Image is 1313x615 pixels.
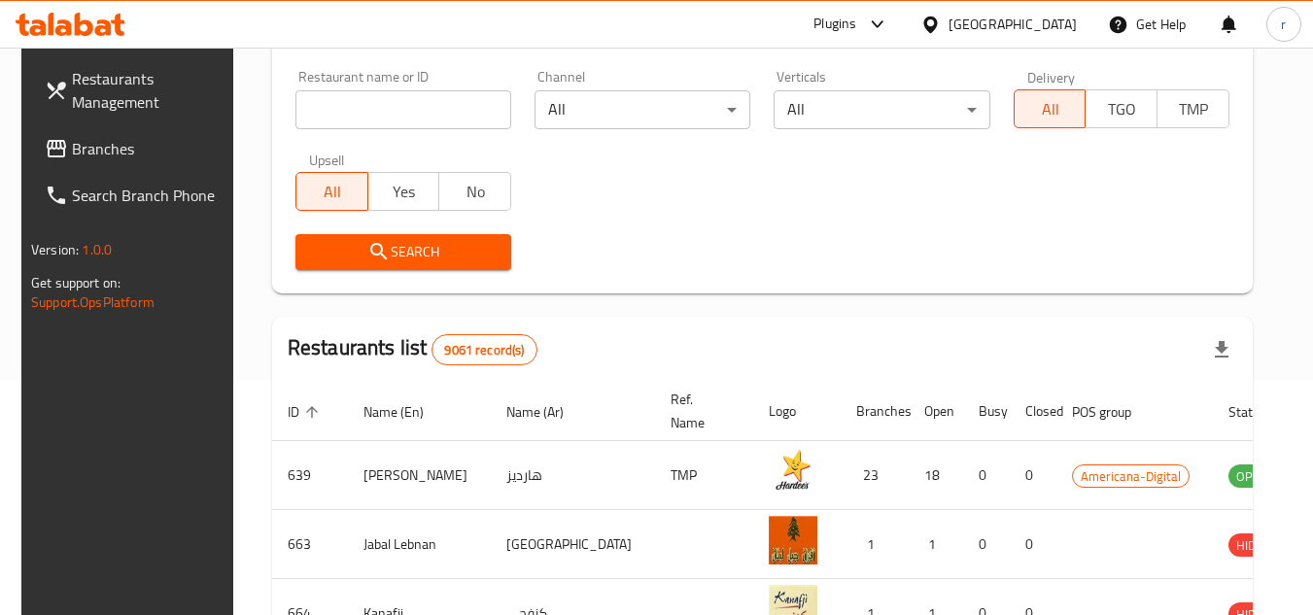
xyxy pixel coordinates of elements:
div: Export file [1198,326,1245,373]
div: OPEN [1228,464,1276,488]
div: Total records count [432,334,536,365]
th: Branches [841,382,909,441]
button: All [295,172,368,211]
span: TMP [1165,95,1222,123]
h2: Restaurants list [288,333,537,365]
span: 9061 record(s) [432,341,536,359]
a: Branches [29,125,241,172]
span: All [304,178,361,206]
span: HIDDEN [1228,534,1287,557]
label: Upsell [309,153,345,166]
th: Closed [1010,382,1056,441]
a: Restaurants Management [29,55,241,125]
span: r [1281,14,1286,35]
button: No [438,172,511,211]
button: Search [295,234,511,270]
span: 1.0.0 [82,237,112,262]
span: POS group [1072,400,1157,424]
td: 18 [909,441,963,510]
td: 0 [1010,510,1056,579]
span: All [1022,95,1079,123]
td: 639 [272,441,348,510]
td: 0 [1010,441,1056,510]
td: 1 [841,510,909,579]
span: Search [311,240,496,264]
img: Jabal Lebnan [769,516,817,564]
input: Search for restaurant name or ID.. [295,90,511,129]
button: TMP [1157,89,1229,128]
div: HIDDEN [1228,533,1287,557]
h2: Restaurant search [295,23,1229,52]
td: [GEOGRAPHIC_DATA] [491,510,655,579]
th: Logo [753,382,841,441]
th: Busy [963,382,1010,441]
td: 0 [963,441,1010,510]
span: Name (Ar) [506,400,589,424]
span: Search Branch Phone [72,184,225,207]
span: Restaurants Management [72,67,225,114]
th: Open [909,382,963,441]
span: OPEN [1228,465,1276,488]
div: [GEOGRAPHIC_DATA] [949,14,1077,35]
span: No [447,178,503,206]
span: Status [1228,400,1292,424]
span: Branches [72,137,225,160]
td: هارديز [491,441,655,510]
a: Support.OpsPlatform [31,290,155,315]
label: Delivery [1027,70,1076,84]
span: Version: [31,237,79,262]
td: 1 [909,510,963,579]
td: 23 [841,441,909,510]
div: Plugins [813,13,856,36]
td: Jabal Lebnan [348,510,491,579]
span: Americana-Digital [1073,465,1189,488]
div: All [774,90,989,129]
span: Get support on: [31,270,121,295]
td: 0 [963,510,1010,579]
img: Hardee's [769,447,817,495]
td: TMP [655,441,753,510]
span: TGO [1093,95,1150,123]
button: All [1014,89,1087,128]
span: Yes [376,178,432,206]
a: Search Branch Phone [29,172,241,219]
span: ID [288,400,325,424]
span: Name (En) [363,400,449,424]
td: 663 [272,510,348,579]
div: All [535,90,750,129]
button: TGO [1085,89,1158,128]
button: Yes [367,172,440,211]
span: Ref. Name [671,388,730,434]
td: [PERSON_NAME] [348,441,491,510]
